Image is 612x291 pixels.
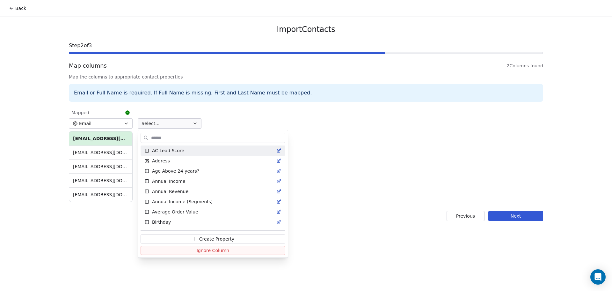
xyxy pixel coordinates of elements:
[152,158,170,164] span: Address
[152,168,199,174] span: Age Above 24 years?
[152,147,184,154] span: AC Lead Score
[152,188,188,195] span: Annual Revenue
[197,247,229,254] span: Ignore Column
[141,246,285,255] button: Ignore Column
[152,178,186,184] span: Annual Income
[199,236,234,242] span: Create Property
[141,235,285,243] button: Create Property
[152,209,198,215] span: Average Order Value
[152,219,171,225] span: Birthday
[152,198,213,205] span: Annual Income (Segments)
